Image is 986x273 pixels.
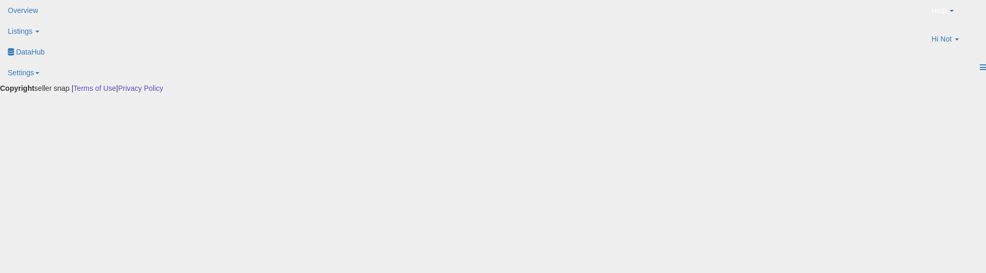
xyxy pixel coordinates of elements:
[16,48,45,56] span: DataHub
[932,5,947,16] span: Help
[73,84,116,92] a: Terms of Use
[8,27,32,35] span: Listings
[8,6,38,15] span: Overview
[924,29,986,57] a: Hi Not
[932,34,952,44] span: Hi Not
[118,84,163,92] a: Privacy Policy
